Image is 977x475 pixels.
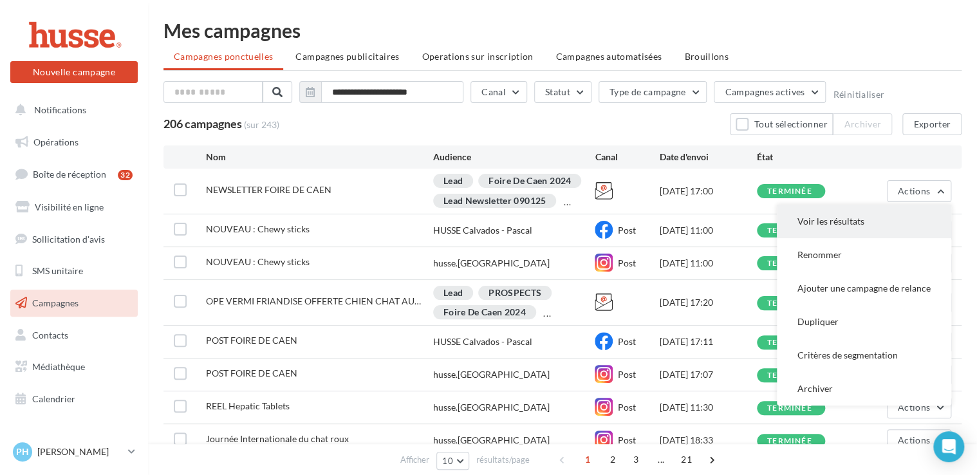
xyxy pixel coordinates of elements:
[400,454,429,466] span: Afficher
[433,335,532,348] div: HUSSE Calvados - Pascal
[660,151,757,163] div: Date d'envoi
[767,371,812,380] div: terminée
[534,81,591,103] button: Statut
[660,224,757,237] div: [DATE] 11:00
[563,196,572,209] div: ...
[206,335,297,346] span: POST FOIRE DE CAEN
[660,368,757,381] div: [DATE] 17:07
[777,305,951,339] button: Dupliquer
[470,81,527,103] button: Canal
[163,21,962,40] div: Mes campagnes
[118,170,133,180] div: 32
[206,433,349,444] span: Journée Internationale du chat roux
[898,185,930,196] span: Actions
[767,437,812,445] div: terminée
[436,452,469,470] button: 10
[16,445,29,458] span: PH
[206,295,421,306] span: OPE VERMI FRIANDISE OFFERTE CHIEN CHAT AUTOMNE
[8,353,140,380] a: Médiathèque
[163,116,242,131] span: 206 campagnes
[617,434,635,445] span: Post
[8,386,140,413] a: Calendrier
[8,257,140,284] a: SMS unitaire
[777,205,951,238] button: Voir les résultats
[244,118,279,131] span: (sur 243)
[206,256,310,267] span: NOUVEAU : Chewy sticks
[32,393,75,404] span: Calendrier
[617,336,635,347] span: Post
[433,434,550,447] div: husse.[GEOGRAPHIC_DATA]
[660,335,757,348] div: [DATE] 17:11
[433,305,536,319] div: Foire De Caen 2024
[478,286,552,300] div: PROSPECTS
[8,160,140,188] a: Boîte de réception32
[757,151,854,163] div: État
[730,113,833,135] button: Tout sélectionner
[887,396,951,418] button: Actions
[595,151,660,163] div: Canal
[676,449,697,470] span: 21
[295,51,399,62] span: Campagnes publicitaires
[33,136,79,147] span: Opérations
[777,238,951,272] button: Renommer
[433,224,532,237] div: HUSSE Calvados - Pascal
[660,185,757,198] div: [DATE] 17:00
[767,259,812,268] div: terminée
[8,322,140,349] a: Contacts
[714,81,826,103] button: Campagnes actives
[433,368,550,381] div: husse.[GEOGRAPHIC_DATA]
[433,401,550,414] div: husse.[GEOGRAPHIC_DATA]
[433,257,550,270] div: husse.[GEOGRAPHIC_DATA]
[898,402,930,413] span: Actions
[767,227,812,235] div: terminée
[660,401,757,414] div: [DATE] 11:30
[206,223,310,234] span: NOUVEAU : Chewy sticks
[577,449,598,470] span: 1
[777,339,951,372] button: Critères de segmentation
[902,113,962,135] button: Exporter
[8,129,140,156] a: Opérations
[617,369,635,380] span: Post
[35,201,104,212] span: Visibilité en ligne
[651,449,671,470] span: ...
[206,368,297,378] span: POST FOIRE DE CAEN
[32,265,83,276] span: SMS unitaire
[777,372,951,405] button: Archiver
[617,225,635,236] span: Post
[599,81,707,103] button: Type de campagne
[767,299,812,308] div: terminée
[684,51,729,62] span: Brouillons
[206,151,433,163] div: Nom
[422,51,533,62] span: Operations sur inscription
[626,449,646,470] span: 3
[602,449,623,470] span: 2
[32,297,79,308] span: Campagnes
[8,226,140,253] a: Sollicitation d'avis
[32,330,68,340] span: Contacts
[887,180,951,202] button: Actions
[660,296,757,309] div: [DATE] 17:20
[767,187,812,196] div: terminée
[556,51,662,62] span: Campagnes automatisées
[777,272,951,305] button: Ajouter une campagne de relance
[833,89,884,100] button: Réinitialiser
[617,402,635,413] span: Post
[833,113,892,135] button: Archiver
[887,429,951,451] button: Actions
[660,434,757,447] div: [DATE] 18:33
[433,194,557,208] div: Lead Newsletter 090125
[767,404,812,413] div: terminée
[898,434,930,445] span: Actions
[725,86,805,97] span: Campagnes actives
[660,257,757,270] div: [DATE] 11:00
[37,445,123,458] p: [PERSON_NAME]
[33,169,106,180] span: Boîte de réception
[478,174,581,188] div: Foire De Caen 2024
[8,194,140,221] a: Visibilité en ligne
[32,233,105,244] span: Sollicitation d'avis
[10,61,138,83] button: Nouvelle campagne
[933,431,964,462] div: Open Intercom Messenger
[767,339,812,347] div: terminée
[433,174,473,188] div: Lead
[543,307,552,320] div: ...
